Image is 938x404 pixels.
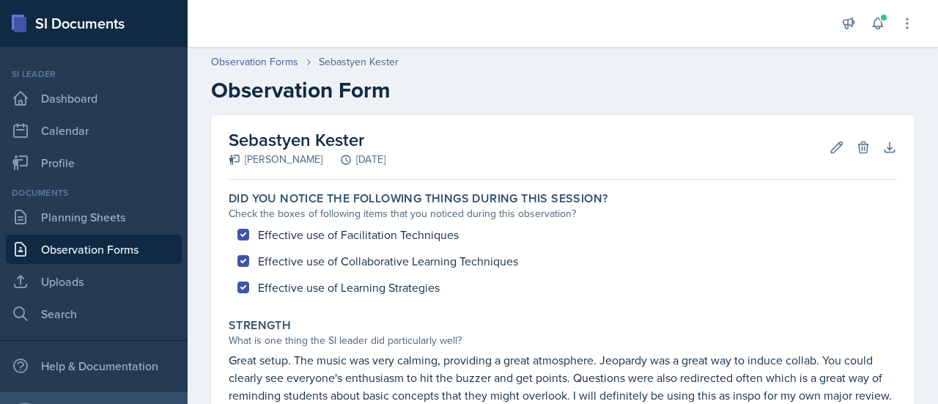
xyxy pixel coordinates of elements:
h2: Sebastyen Kester [229,127,385,153]
div: Sebastyen Kester [319,54,399,70]
a: Planning Sheets [6,202,182,232]
a: Observation Forms [211,54,298,70]
div: Help & Documentation [6,351,182,381]
a: Observation Forms [6,235,182,264]
div: Check the boxes of following items that you noticed during this observation? [229,206,897,221]
p: Great setup. The music was very calming, providing a great atmosphere. Jeopardy was a great way t... [229,351,897,404]
a: Dashboard [6,84,182,113]
div: What is one thing the SI leader did particularly well? [229,333,897,348]
div: [PERSON_NAME] [229,152,322,167]
a: Profile [6,148,182,177]
h2: Observation Form [211,77,915,103]
div: [DATE] [322,152,385,167]
a: Search [6,299,182,328]
a: Uploads [6,267,182,296]
label: Strength [229,318,291,333]
a: Calendar [6,116,182,145]
label: Did you notice the following things during this session? [229,191,608,206]
div: Si leader [6,67,182,81]
div: Documents [6,186,182,199]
